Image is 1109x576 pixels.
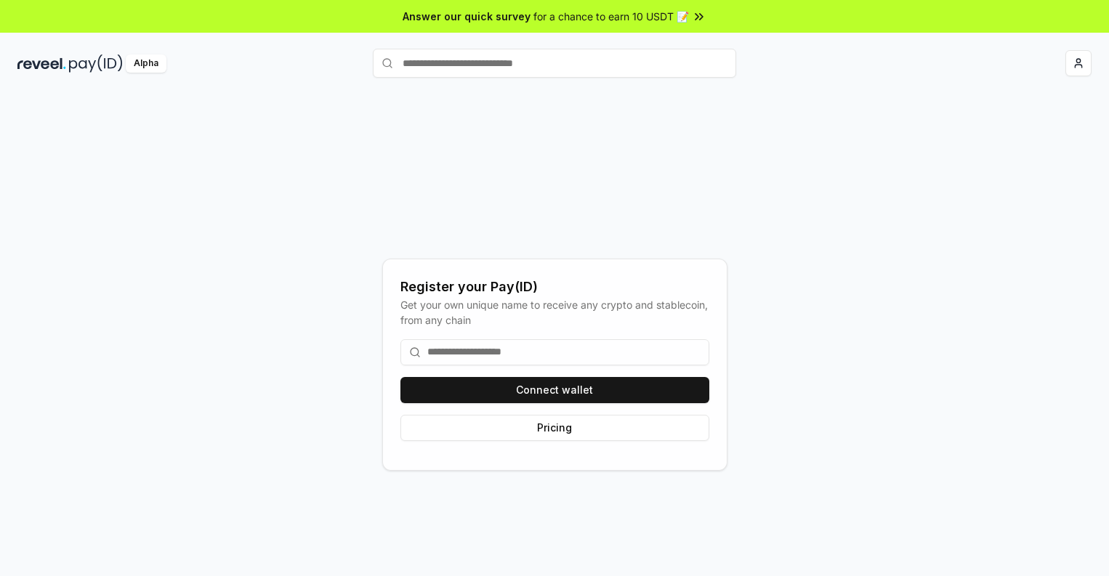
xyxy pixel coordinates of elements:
div: Register your Pay(ID) [400,277,709,297]
div: Get your own unique name to receive any crypto and stablecoin, from any chain [400,297,709,328]
span: Answer our quick survey [403,9,531,24]
img: reveel_dark [17,54,66,73]
button: Connect wallet [400,377,709,403]
div: Alpha [126,54,166,73]
img: pay_id [69,54,123,73]
button: Pricing [400,415,709,441]
span: for a chance to earn 10 USDT 📝 [533,9,689,24]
